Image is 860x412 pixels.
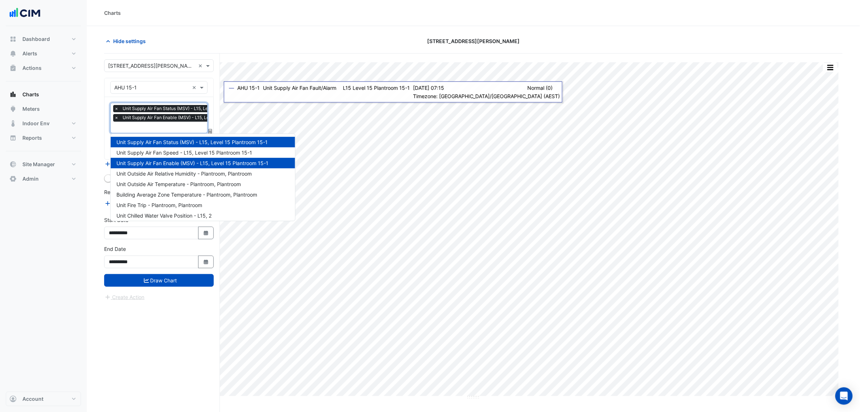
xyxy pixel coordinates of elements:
[104,9,121,17] div: Charts
[6,392,81,406] button: Account
[116,150,252,156] span: Unit Supply Air Fan Speed - L15, Level 15 Plantroom 15-1
[823,63,838,72] button: More Options
[6,157,81,172] button: Site Manager
[113,37,146,45] span: Hide settings
[116,139,268,145] span: Unit Supply Air Fan Status (MSV) - L15, Level 15 Plantroom 15-1
[6,116,81,131] button: Indoor Env
[9,50,17,57] app-icon: Alerts
[104,160,148,168] button: Add Equipment
[6,32,81,46] button: Dashboard
[22,64,42,72] span: Actions
[6,131,81,145] button: Reports
[22,175,39,182] span: Admin
[116,181,241,187] span: Unit Outside Air Temperature - Plantroom, Plantroom
[9,64,17,72] app-icon: Actions
[207,128,214,134] span: Choose Function
[192,84,198,91] span: Clear
[6,61,81,75] button: Actions
[9,134,17,142] app-icon: Reports
[22,50,37,57] span: Alerts
[22,105,40,113] span: Meters
[113,114,120,121] span: ×
[116,192,257,198] span: Building Average Zone Temperature - Plantroom, Plantroom
[116,202,202,208] span: Unit Fire Trip - Plantroom, Plantroom
[9,6,41,20] img: Company Logo
[6,172,81,186] button: Admin
[9,91,17,98] app-icon: Charts
[6,46,81,61] button: Alerts
[22,120,50,127] span: Indoor Env
[9,120,17,127] app-icon: Indoor Env
[427,37,520,45] span: [STREET_ADDRESS][PERSON_NAME]
[22,161,55,168] span: Site Manager
[6,87,81,102] button: Charts
[9,175,17,182] app-icon: Admin
[9,161,17,168] app-icon: Site Manager
[835,387,853,405] div: Open Intercom Messenger
[22,395,43,403] span: Account
[198,62,204,70] span: Clear
[9,105,17,113] app-icon: Meters
[22,134,42,142] span: Reports
[203,230,209,236] fa-icon: Select Date
[111,134,295,221] div: Options List
[6,102,81,116] button: Meters
[121,105,254,112] span: Unit Supply Air Fan Status (MSV) - L15, Level 15 Plantroom 15-1
[116,171,252,177] span: Unit Outside Air Relative Humidity - Plantroom, Plantroom
[116,160,268,166] span: Unit Supply Air Fan Enable (MSV) - L15, Level 15 Plantroom 15-1
[9,35,17,43] app-icon: Dashboard
[22,91,39,98] span: Charts
[104,274,214,287] button: Draw Chart
[104,35,150,47] button: Hide settings
[113,105,120,112] span: ×
[104,293,145,299] app-escalated-ticket-create-button: Please draw the charts first
[203,259,209,265] fa-icon: Select Date
[104,216,128,224] label: Start Date
[104,188,142,196] label: Reference Lines
[104,199,158,207] button: Add Reference Line
[22,35,50,43] span: Dashboard
[116,213,212,219] span: Unit Chilled Water Valve Position - L15, 2
[104,245,126,253] label: End Date
[121,114,255,121] span: Unit Supply Air Fan Enable (MSV) - L15, Level 15 Plantroom 15-1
